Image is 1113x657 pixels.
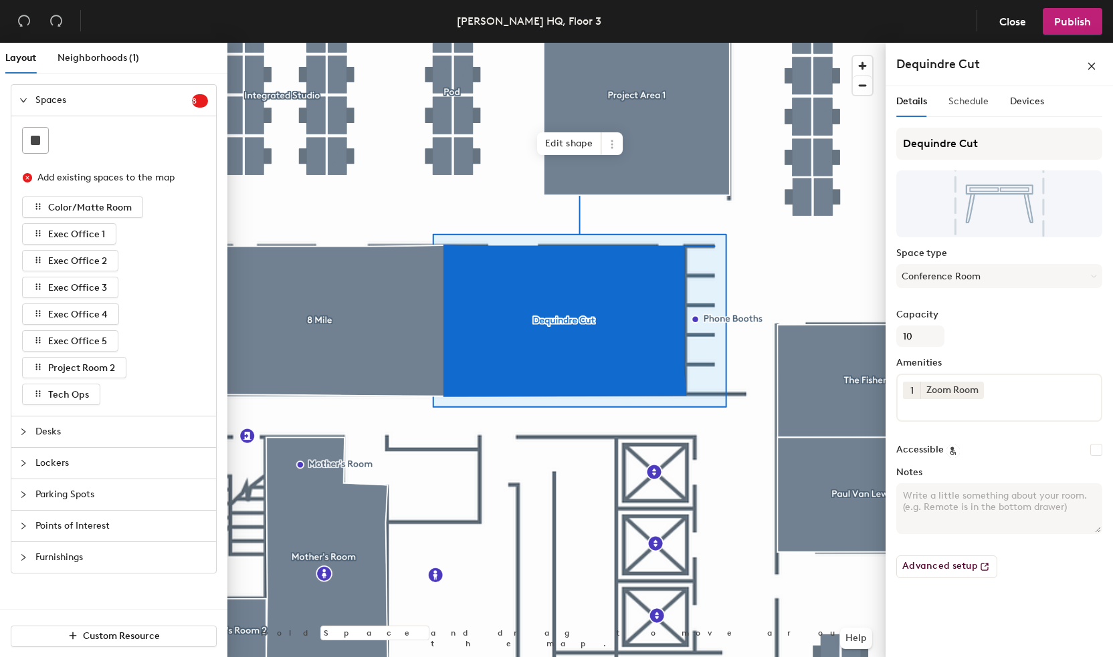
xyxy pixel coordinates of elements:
[1054,15,1091,28] span: Publish
[192,94,208,108] sup: 8
[35,85,192,116] span: Spaces
[48,362,115,374] span: Project Room 2
[896,55,980,73] h4: Dequindre Cut
[58,52,139,63] span: Neighborhoods (1)
[22,357,126,378] button: Project Room 2
[22,384,100,405] button: Tech Ops
[23,173,32,182] span: close-circle
[896,170,1102,237] img: The space named Dequindre Cut
[43,8,70,35] button: Redo (⌘ + ⇧ + Z)
[22,277,118,298] button: Exec Office 3
[896,96,927,107] span: Details
[840,628,872,649] button: Help
[999,15,1026,28] span: Close
[896,444,944,455] label: Accessible
[988,8,1037,35] button: Close
[19,459,27,467] span: collapsed
[35,448,208,479] span: Lockers
[19,522,27,530] span: collapsed
[19,96,27,104] span: expanded
[896,309,1102,320] label: Capacity
[48,255,107,267] span: Exec Office 2
[896,555,997,578] button: Advanced setup
[1087,61,1096,71] span: close
[35,479,208,510] span: Parking Spots
[22,223,116,245] button: Exec Office 1
[48,229,105,240] span: Exec Office 1
[192,96,208,106] span: 8
[910,384,914,398] span: 1
[1043,8,1102,35] button: Publish
[48,389,89,400] span: Tech Ops
[896,264,1102,288] button: Conference Room
[903,382,920,399] button: 1
[948,96,989,107] span: Schedule
[37,170,197,185] div: Add existing spaces to the map
[35,416,208,447] span: Desks
[83,630,160,642] span: Custom Resource
[19,553,27,561] span: collapsed
[11,626,217,647] button: Custom Resource
[48,202,132,213] span: Color/Matte Room
[11,8,37,35] button: Undo (⌘ + Z)
[896,467,1102,478] label: Notes
[22,303,119,325] button: Exec Office 4
[35,542,208,573] span: Furnishings
[17,14,31,27] span: undo
[19,491,27,499] span: collapsed
[48,282,107,293] span: Exec Office 3
[48,336,107,347] span: Exec Office 5
[48,309,108,320] span: Exec Office 4
[537,132,601,155] span: Edit shape
[19,428,27,436] span: collapsed
[1010,96,1044,107] span: Devices
[920,382,984,399] div: Zoom Room
[896,358,1102,368] label: Amenities
[457,13,601,29] div: [PERSON_NAME] HQ, Floor 3
[22,196,143,218] button: Color/Matte Room
[5,52,36,63] span: Layout
[22,330,118,352] button: Exec Office 5
[35,511,208,541] span: Points of Interest
[22,250,118,271] button: Exec Office 2
[896,248,1102,259] label: Space type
